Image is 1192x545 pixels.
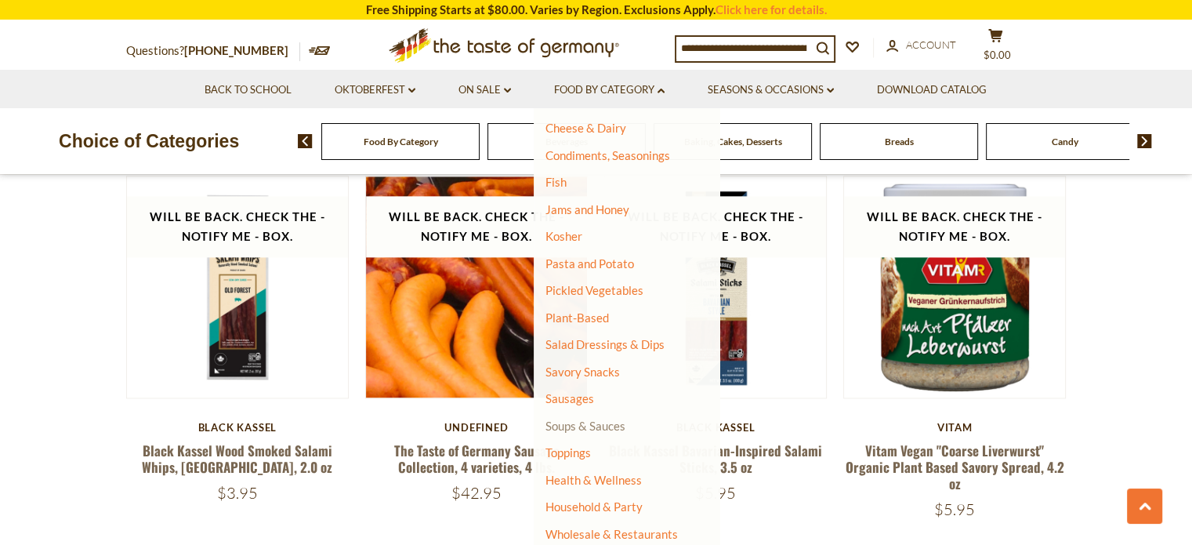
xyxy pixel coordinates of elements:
a: Fish [545,175,567,189]
div: Vitam [843,421,1067,434]
a: Cheese & Dairy [545,121,626,135]
a: The Taste of Germany Sausage Collection, 4 varieties, 4 lbs. [393,441,559,477]
a: [PHONE_NUMBER] [184,43,288,57]
span: $5.95 [934,500,975,519]
img: next arrow [1137,134,1152,148]
span: Account [906,38,956,51]
a: Health & Wellness [545,469,642,491]
a: Savory Snacks [545,365,620,379]
div: Black Kassel [126,421,350,434]
p: Questions? [126,41,300,61]
a: Oktoberfest [335,82,415,99]
a: Pasta and Potato [545,256,634,271]
button: $0.00 [973,28,1020,67]
a: Back to School [205,82,292,99]
a: Breads [885,136,914,147]
span: $0.00 [984,49,1011,61]
a: Food By Category [554,82,665,99]
span: $42.95 [451,483,502,503]
a: Soups & Sauces [545,419,625,433]
a: Salad Dressings & Dips [545,337,665,351]
a: Food By Category [364,136,438,147]
a: Wholesale & Restaurants [545,523,678,545]
a: Jams and Honey [545,202,629,216]
a: Candy [1052,136,1078,147]
a: Plant-Based [545,311,609,325]
img: Vitam Vegan "Coarse Liverwurst" Organic Plant Based Savory Spread, 4.2 oz [844,176,1066,398]
a: Sausages [545,391,594,405]
img: previous arrow [298,134,313,148]
img: Black Kassel Wood Smoked Salami Whips, Old Forest, 2.0 oz [127,176,349,398]
a: Baking, Cakes, Desserts [684,136,782,147]
a: Download Catalog [877,82,987,99]
a: Vitam Vegan "Coarse Liverwurst" Organic Plant Based Savory Spread, 4.2 oz [846,441,1064,494]
a: On Sale [458,82,511,99]
img: The Taste of Germany Sausage Collection, 4 varieties, 4 lbs. [366,176,588,398]
a: Condiments, Seasonings [545,148,670,162]
a: Seasons & Occasions [708,82,834,99]
a: Toppings [545,445,591,460]
span: $3.95 [217,483,258,503]
a: Black Kassel Wood Smoked Salami Whips, [GEOGRAPHIC_DATA], 2.0 oz [142,441,332,477]
a: Household & Party [545,496,643,518]
a: Click here for details. [716,2,827,16]
a: Kosher [545,229,582,243]
a: Account [886,37,956,54]
a: Pickled Vegetables [545,283,643,297]
div: undefined [365,421,589,434]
